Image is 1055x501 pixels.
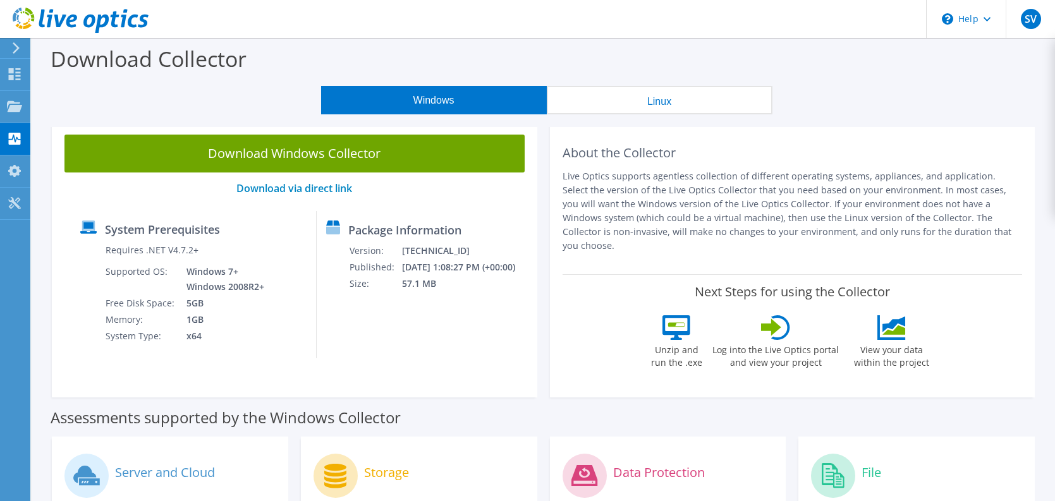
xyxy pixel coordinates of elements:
label: Package Information [348,224,461,236]
a: Download Windows Collector [64,135,525,172]
button: Linux [547,86,772,114]
label: Requires .NET V4.7.2+ [106,244,198,257]
label: Log into the Live Optics portal and view your project [712,340,839,369]
td: 1GB [177,311,267,328]
td: [DATE] 1:08:27 PM (+00:00) [401,259,532,275]
td: Windows 7+ Windows 2008R2+ [177,263,267,295]
label: Server and Cloud [115,466,215,479]
label: Download Collector [51,44,247,73]
label: Storage [364,466,409,479]
td: Memory: [105,311,177,328]
td: 57.1 MB [401,275,532,292]
svg: \n [942,13,953,25]
label: View your data within the project [846,340,937,369]
h2: About the Collector [563,145,1023,160]
td: Published: [349,259,401,275]
label: Unzip and run the .exe [647,340,705,369]
label: Data Protection [613,466,705,479]
button: Windows [321,86,547,114]
span: SV [1021,9,1041,29]
label: Assessments supported by the Windows Collector [51,411,401,424]
td: System Type: [105,328,177,344]
td: Size: [349,275,401,292]
label: Next Steps for using the Collector [695,284,890,299]
td: x64 [177,328,267,344]
td: Version: [349,243,401,259]
td: Supported OS: [105,263,177,295]
td: [TECHNICAL_ID] [401,243,532,259]
p: Live Optics supports agentless collection of different operating systems, appliances, and applica... [563,169,1023,253]
a: Download via direct link [236,181,352,195]
label: System Prerequisites [105,223,220,236]
td: 5GB [177,295,267,311]
label: File [862,466,881,479]
td: Free Disk Space: [105,295,177,311]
